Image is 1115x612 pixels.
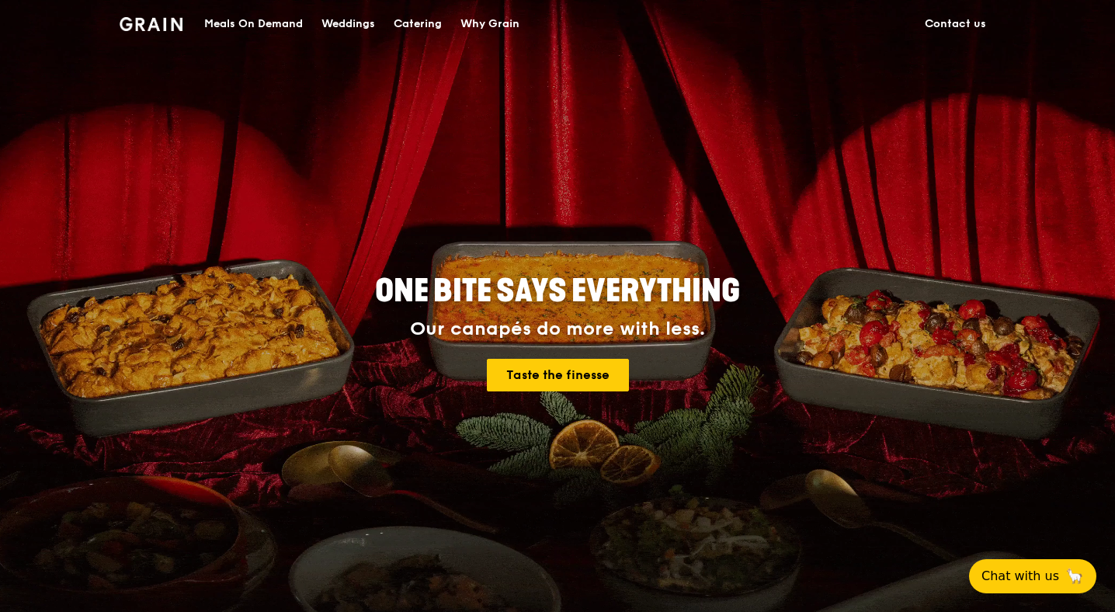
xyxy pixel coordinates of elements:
[1065,567,1084,586] span: 🦙
[460,1,519,47] div: Why Grain
[969,559,1096,593] button: Chat with us🦙
[321,1,375,47] div: Weddings
[394,1,442,47] div: Catering
[312,1,384,47] a: Weddings
[384,1,451,47] a: Catering
[204,1,303,47] div: Meals On Demand
[451,1,529,47] a: Why Grain
[120,17,182,31] img: Grain
[981,567,1059,586] span: Chat with us
[487,359,629,391] a: Taste the finesse
[915,1,995,47] a: Contact us
[278,318,837,340] div: Our canapés do more with less.
[375,273,740,310] span: ONE BITE SAYS EVERYTHING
